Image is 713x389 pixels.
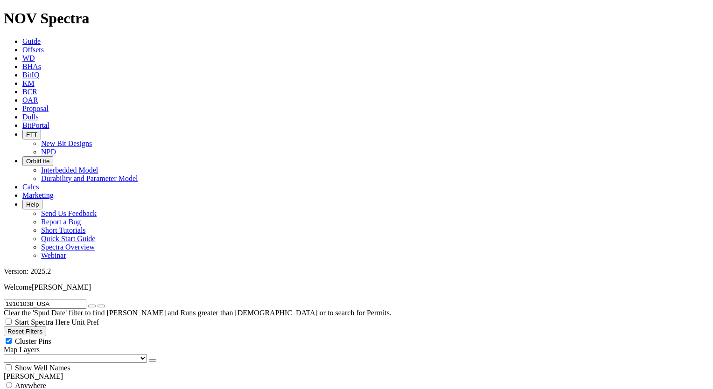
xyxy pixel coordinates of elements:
a: WD [22,54,35,62]
button: FTT [22,130,41,139]
span: Help [26,201,39,208]
span: Show Well Names [15,364,70,372]
h1: NOV Spectra [4,10,709,27]
button: Reset Filters [4,326,46,336]
a: NPD [41,148,56,156]
a: Quick Start Guide [41,235,95,243]
a: Spectra Overview [41,243,95,251]
a: BHAs [22,63,41,70]
a: Marketing [22,191,54,199]
span: Unit Pref [71,318,99,326]
a: Webinar [41,251,66,259]
button: Help [22,200,42,209]
span: Cluster Pins [15,337,51,345]
button: OrbitLite [22,156,53,166]
a: KM [22,79,35,87]
a: Report a Bug [41,218,81,226]
a: Durability and Parameter Model [41,174,138,182]
input: Start Spectra Here [6,319,12,325]
a: New Bit Designs [41,139,92,147]
a: Proposal [22,104,49,112]
a: Interbedded Model [41,166,98,174]
a: Dulls [22,113,39,121]
span: FTT [26,131,37,138]
span: [PERSON_NAME] [32,283,91,291]
a: BitPortal [22,121,49,129]
a: OAR [22,96,38,104]
span: Clear the 'Spud Date' filter to find [PERSON_NAME] and Runs greater than [DEMOGRAPHIC_DATA] or to... [4,309,391,317]
a: Short Tutorials [41,226,86,234]
a: Guide [22,37,41,45]
a: Offsets [22,46,44,54]
div: Version: 2025.2 [4,267,709,276]
p: Welcome [4,283,709,292]
span: Start Spectra Here [15,318,70,326]
div: [PERSON_NAME] [4,372,709,381]
a: BitIQ [22,71,39,79]
input: Search [4,299,86,309]
a: Calcs [22,183,39,191]
a: BCR [22,88,37,96]
a: Send Us Feedback [41,209,97,217]
span: OrbitLite [26,158,49,165]
span: Map Layers [4,346,40,354]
